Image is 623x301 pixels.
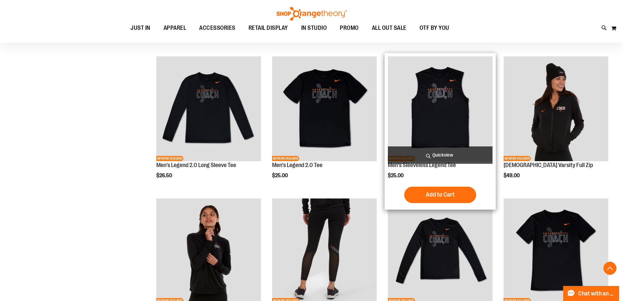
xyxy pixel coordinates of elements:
img: OTF Mens Coach FA23 Legend Sleeveless Tee - Black primary image [388,56,493,161]
span: NETWORK EXCLUSIVE [156,156,183,161]
span: Add to Cart [426,191,455,198]
span: APPAREL [164,21,186,35]
a: Quickview [388,146,493,164]
span: $25.00 [388,173,405,179]
img: OTF Ladies Coach FA23 Varsity Full Zip - Black primary image [504,56,608,161]
img: Shop Orangetheory [276,7,348,21]
span: $26.50 [156,173,173,179]
span: OTF BY YOU [420,21,449,35]
a: Men's Sleeveless Legend Tee [388,162,456,168]
img: OTF Mens Coach FA23 Legend 2.0 SS Tee - Black primary image [272,56,377,161]
a: OTF Mens Coach FA23 Legend Sleeveless Tee - Black primary imageNETWORK EXCLUSIVE [388,56,493,162]
img: OTF Mens Coach FA23 Legend 2.0 LS Tee - Black primary image [156,56,261,161]
span: NETWORK EXCLUSIVE [504,156,531,161]
a: OTF Mens Coach FA23 Legend 2.0 LS Tee - Black primary imageNETWORK EXCLUSIVE [156,56,261,162]
span: ALL OUT SALE [372,21,407,35]
button: Back To Top [603,262,616,275]
div: product [385,53,496,210]
span: JUST IN [130,21,150,35]
a: OTF Ladies Coach FA23 Varsity Full Zip - Black primary imageNETWORK EXCLUSIVE [504,56,608,162]
span: $25.00 [272,173,289,179]
span: Chat with an Expert [578,291,615,297]
span: NETWORK EXCLUSIVE [272,156,299,161]
span: RETAIL DISPLAY [249,21,288,35]
a: OTF Mens Coach FA23 Legend 2.0 SS Tee - Black primary imageNETWORK EXCLUSIVE [272,56,377,162]
span: $49.00 [504,173,521,179]
div: product [269,53,380,195]
button: Chat with an Expert [563,286,619,301]
a: Men's Legend 2.0 Long Sleeve Tee [156,162,236,168]
div: product [500,53,612,195]
a: Men's Legend 2.0 Tee [272,162,322,168]
span: IN STUDIO [301,21,327,35]
a: [DEMOGRAPHIC_DATA] Varsity Full Zip [504,162,593,168]
span: ACCESSORIES [199,21,235,35]
div: product [153,53,264,195]
span: PROMO [340,21,359,35]
button: Add to Cart [404,187,476,203]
